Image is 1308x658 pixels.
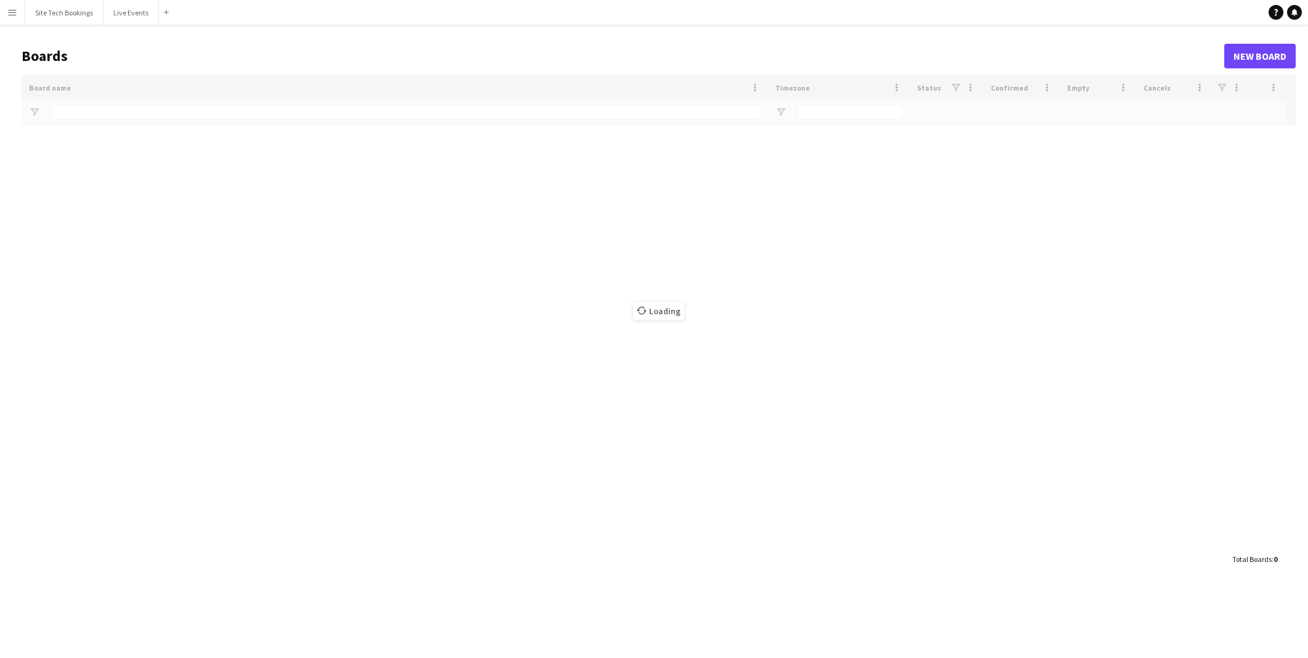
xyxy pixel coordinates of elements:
[25,1,103,25] button: Site Tech Bookings
[1274,554,1277,564] span: 0
[633,302,684,320] span: Loading
[103,1,159,25] button: Live Events
[22,47,1224,65] h1: Boards
[1232,547,1277,571] div: :
[1224,44,1296,68] a: New Board
[1232,554,1272,564] span: Total Boards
